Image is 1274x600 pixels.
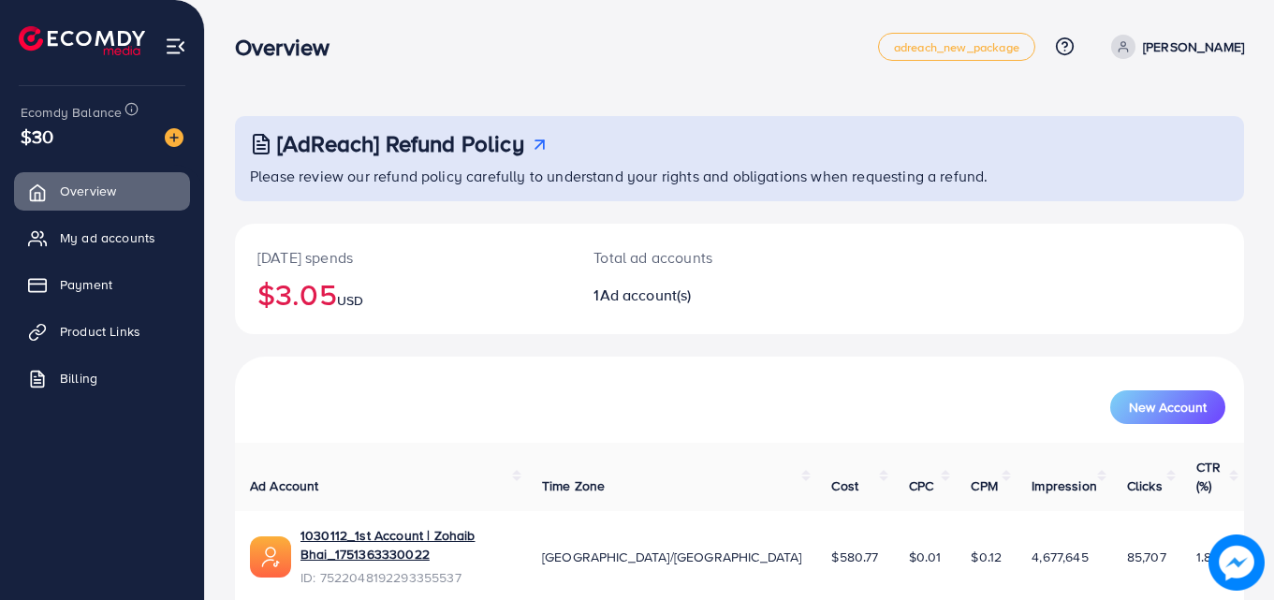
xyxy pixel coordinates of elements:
[60,182,116,200] span: Overview
[277,130,524,157] h3: [AdReach] Refund Policy
[14,172,190,210] a: Overview
[1143,36,1244,58] p: [PERSON_NAME]
[235,34,344,61] h3: Overview
[1129,401,1207,414] span: New Account
[1104,35,1244,59] a: [PERSON_NAME]
[257,276,549,312] h2: $3.05
[831,476,858,495] span: Cost
[909,476,933,495] span: CPC
[971,548,1002,566] span: $0.12
[300,526,512,564] a: 1030112_1st Account | Zohaib Bhai_1751363330022
[14,266,190,303] a: Payment
[1208,534,1265,591] img: image
[60,228,155,247] span: My ad accounts
[250,536,291,578] img: ic-ads-acc.e4c84228.svg
[909,548,942,566] span: $0.01
[300,568,512,587] span: ID: 7522048192293355537
[19,26,145,55] img: logo
[1127,548,1166,566] span: 85,707
[257,246,549,269] p: [DATE] spends
[14,219,190,256] a: My ad accounts
[1110,390,1225,424] button: New Account
[60,369,97,388] span: Billing
[1032,476,1097,495] span: Impression
[1032,548,1088,566] span: 4,677,645
[1127,476,1163,495] span: Clicks
[1196,458,1221,495] span: CTR (%)
[600,285,692,305] span: Ad account(s)
[60,322,140,341] span: Product Links
[1196,548,1220,566] span: 1.83
[14,359,190,397] a: Billing
[831,548,878,566] span: $580.77
[593,246,801,269] p: Total ad accounts
[14,313,190,350] a: Product Links
[337,291,363,310] span: USD
[250,165,1233,187] p: Please review our refund policy carefully to understand your rights and obligations when requesti...
[542,548,802,566] span: [GEOGRAPHIC_DATA]/[GEOGRAPHIC_DATA]
[593,286,801,304] h2: 1
[165,36,186,57] img: menu
[971,476,997,495] span: CPM
[60,275,112,294] span: Payment
[250,476,319,495] span: Ad Account
[894,41,1019,53] span: adreach_new_package
[21,103,122,122] span: Ecomdy Balance
[542,476,605,495] span: Time Zone
[21,123,53,150] span: $30
[165,128,183,147] img: image
[878,33,1035,61] a: adreach_new_package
